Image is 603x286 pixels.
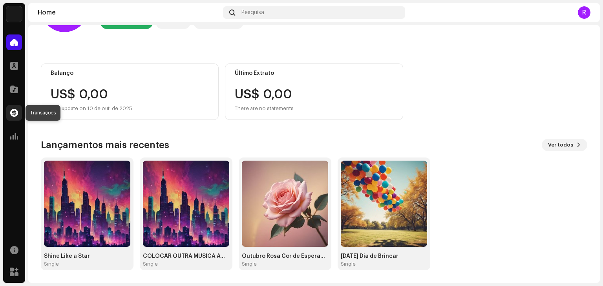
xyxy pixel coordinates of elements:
div: There are no statements [235,104,294,113]
div: Outubro Rosa Cor de Esperança [242,253,328,259]
div: Single [143,261,158,267]
button: Ver todos [542,139,587,151]
h3: Lançamentos mais recentes [41,139,169,151]
div: Shine Like a Star [44,253,130,259]
div: R [578,6,590,19]
img: 2264158e-fedc-495b-bc79-8f2b871e0b06 [341,161,427,247]
div: COLOCAR OUTRA MUSICA AQUI [143,253,229,259]
img: e67f5478-0cd8-4013-ac3d-02f4ecfaf91a [143,161,229,247]
div: Last update on 10 de out. de 2025 [51,104,209,113]
div: Balanço [51,70,209,76]
div: [DATE] Dia de Brincar [341,253,427,259]
img: 2206bb1b-22e6-4c51-8084-1e96ceb2bf2a [44,161,130,247]
re-o-card-value: Último Extrato [225,63,403,120]
img: 8570ccf7-64aa-46bf-9f70-61ee3b8451d8 [6,6,22,22]
span: Pesquisa [241,9,264,16]
div: Home [38,9,220,16]
span: Ver todos [548,137,573,153]
img: c53f512c-c195-4a59-93d4-93d6a7eb1f12 [242,161,328,247]
div: Single [341,261,356,267]
div: Single [242,261,257,267]
div: Single [44,261,59,267]
re-o-card-value: Balanço [41,63,219,120]
div: Último Extrato [235,70,393,76]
